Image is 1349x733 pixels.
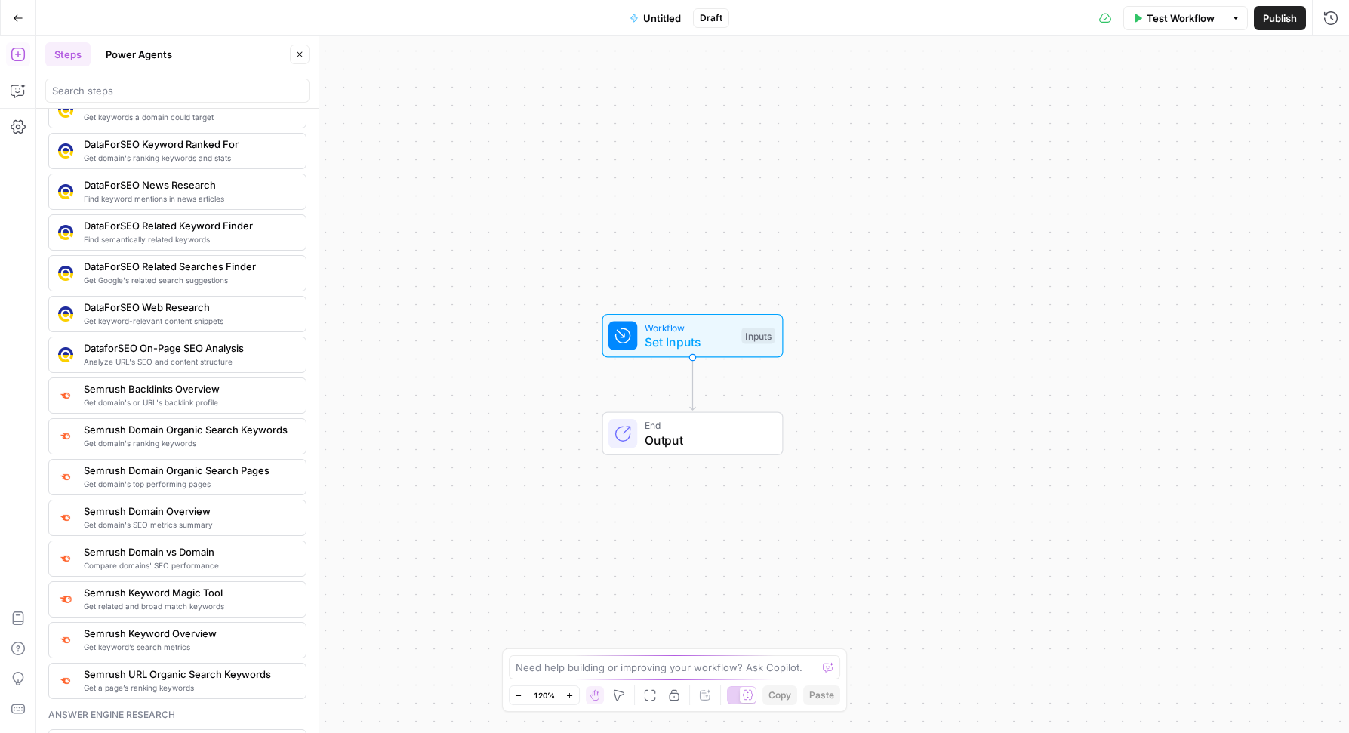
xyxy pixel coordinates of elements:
[803,685,840,705] button: Paste
[58,430,73,442] img: p4kt2d9mz0di8532fmfgvfq6uqa0
[58,511,73,524] img: 4e4w6xi9sjogcjglmt5eorgxwtyu
[84,422,294,437] span: Semrush Domain Organic Search Keywords
[1263,11,1297,26] span: Publish
[645,333,735,351] span: Set Inputs
[84,340,294,356] span: DataforSEO On-Page SEO Analysis
[84,137,294,152] span: DataForSEO Keyword Ranked For
[84,177,294,192] span: DataForSEO News Research
[645,320,735,334] span: Workflow
[84,559,294,571] span: Compare domains' SEO performance
[768,688,791,702] span: Copy
[58,470,73,483] img: otu06fjiulrdwrqmbs7xihm55rg9
[84,504,294,519] span: Semrush Domain Overview
[762,685,797,705] button: Copy
[58,633,73,646] img: v3j4otw2j2lxnxfkcl44e66h4fup
[58,225,73,240] img: se7yyxfvbxn2c3qgqs66gfh04cl6
[1123,6,1224,30] button: Test Workflow
[84,544,294,559] span: Semrush Domain vs Domain
[553,314,833,358] div: WorkflowSet InputsInputs
[84,396,294,408] span: Get domain's or URL's backlink profile
[84,437,294,449] span: Get domain's ranking keywords
[58,143,73,159] img: 3iojl28do7crl10hh26nxau20pae
[84,111,294,123] span: Get keywords a domain could target
[58,347,73,362] img: y3iv96nwgxbwrvt76z37ug4ox9nv
[52,83,303,98] input: Search steps
[84,300,294,315] span: DataForSEO Web Research
[84,192,294,205] span: Find keyword mentions in news articles
[97,42,181,66] button: Power Agents
[84,600,294,612] span: Get related and broad match keywords
[58,306,73,322] img: 3hnddut9cmlpnoegpdll2wmnov83
[84,152,294,164] span: Get domain's ranking keywords and stats
[84,315,294,327] span: Get keyword-relevant content snippets
[84,463,294,478] span: Semrush Domain Organic Search Pages
[58,184,73,199] img: vjoh3p9kohnippxyp1brdnq6ymi1
[58,266,73,281] img: 9u0p4zbvbrir7uayayktvs1v5eg0
[84,585,294,600] span: Semrush Keyword Magic Tool
[84,233,294,245] span: Find semantically related keywords
[58,674,73,687] img: ey5lt04xp3nqzrimtu8q5fsyor3u
[553,412,833,456] div: EndOutput
[58,389,73,402] img: 3lyvnidk9veb5oecvmize2kaffdg
[84,519,294,531] span: Get domain's SEO metrics summary
[45,42,91,66] button: Steps
[84,626,294,641] span: Semrush Keyword Overview
[84,667,294,682] span: Semrush URL Organic Search Keywords
[1147,11,1215,26] span: Test Workflow
[643,11,681,26] span: Untitled
[58,103,73,118] img: qj0lddqgokrswkyaqb1p9cmo0sp5
[84,478,294,490] span: Get domain's top performing pages
[84,218,294,233] span: DataForSEO Related Keyword Finder
[690,358,695,411] g: Edge from start to end
[84,356,294,368] span: Analyze URL's SEO and content structure
[84,682,294,694] span: Get a page’s ranking keywords
[809,688,834,702] span: Paste
[741,328,775,344] div: Inputs
[84,641,294,653] span: Get keyword’s search metrics
[84,381,294,396] span: Semrush Backlinks Overview
[645,431,768,449] span: Output
[621,6,690,30] button: Untitled
[48,708,306,722] div: Answer engine research
[645,418,768,433] span: End
[700,11,722,25] span: Draft
[1254,6,1306,30] button: Publish
[84,274,294,286] span: Get Google's related search suggestions
[58,552,73,565] img: zn8kcn4lc16eab7ly04n2pykiy7x
[534,689,555,701] span: 120%
[58,592,73,607] img: 8a3tdog8tf0qdwwcclgyu02y995m
[84,259,294,274] span: DataForSEO Related Searches Finder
